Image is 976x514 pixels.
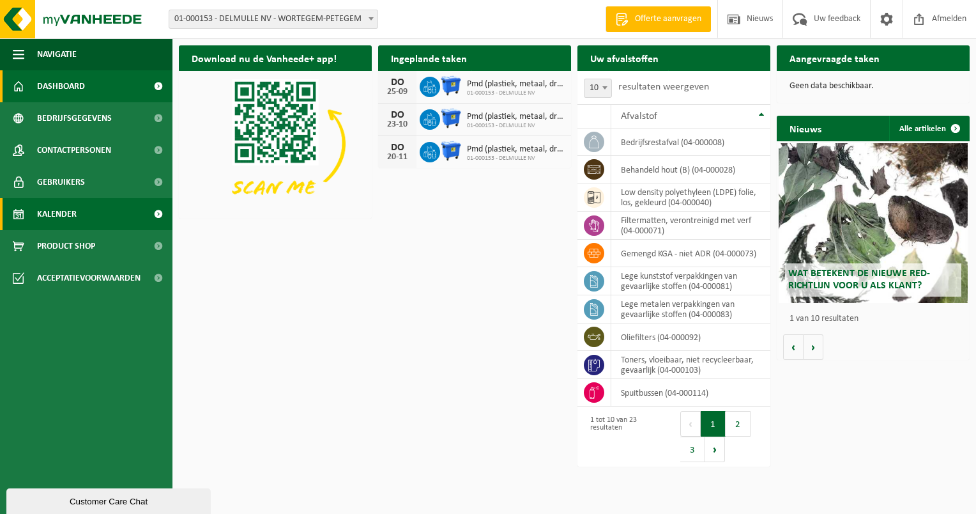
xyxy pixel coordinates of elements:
[804,334,823,360] button: Volgende
[577,45,671,70] h2: Uw afvalstoffen
[611,323,770,351] td: oliefilters (04-000092)
[169,10,378,29] span: 01-000153 - DELMULLE NV - WORTEGEM-PETEGEM
[467,144,565,155] span: Pmd (plastiek, metaal, drankkartons) (bedrijven)
[632,13,705,26] span: Offerte aanvragen
[606,6,711,32] a: Offerte aanvragen
[467,90,565,97] span: 01-000153 - DELMULLE NV
[37,38,77,70] span: Navigatie
[621,111,657,121] span: Afvalstof
[611,267,770,295] td: lege kunststof verpakkingen van gevaarlijke stoffen (04-000081)
[611,128,770,156] td: bedrijfsrestafval (04-000008)
[611,156,770,183] td: behandeld hout (B) (04-000028)
[701,411,726,437] button: 1
[705,437,725,462] button: Next
[385,77,410,88] div: DO
[385,110,410,120] div: DO
[378,45,480,70] h2: Ingeplande taken
[777,116,834,141] h2: Nieuws
[385,143,410,153] div: DO
[37,102,112,134] span: Bedrijfsgegevens
[611,295,770,323] td: lege metalen verpakkingen van gevaarlijke stoffen (04-000083)
[680,437,705,462] button: 3
[467,122,565,130] span: 01-000153 - DELMULLE NV
[37,70,85,102] span: Dashboard
[169,10,377,28] span: 01-000153 - DELMULLE NV - WORTEGEM-PETEGEM
[889,116,968,141] a: Alle artikelen
[726,411,751,437] button: 2
[680,411,701,437] button: Previous
[440,107,462,129] img: WB-1100-HPE-BE-01
[467,79,565,90] span: Pmd (plastiek, metaal, drankkartons) (bedrijven)
[618,82,709,92] label: resultaten weergeven
[611,183,770,212] td: low density polyethyleen (LDPE) folie, los, gekleurd (04-000040)
[788,269,930,291] span: Wat betekent de nieuwe RED-richtlijn voor u als klant?
[440,75,462,97] img: WB-1100-HPE-BE-01
[777,45,892,70] h2: Aangevraagde taken
[6,486,213,514] iframe: chat widget
[385,153,410,162] div: 20-11
[783,334,804,360] button: Vorige
[467,155,565,162] span: 01-000153 - DELMULLE NV
[179,71,372,216] img: Download de VHEPlus App
[179,45,349,70] h2: Download nu de Vanheede+ app!
[37,166,85,198] span: Gebruikers
[37,262,141,294] span: Acceptatievoorwaarden
[779,143,968,303] a: Wat betekent de nieuwe RED-richtlijn voor u als klant?
[611,212,770,240] td: filtermatten, verontreinigd met verf (04-000071)
[584,79,611,97] span: 10
[611,240,770,267] td: gemengd KGA - niet ADR (04-000073)
[385,120,410,129] div: 23-10
[611,379,770,407] td: spuitbussen (04-000114)
[789,82,957,91] p: Geen data beschikbaar.
[37,198,77,230] span: Kalender
[584,79,612,98] span: 10
[37,134,111,166] span: Contactpersonen
[789,315,963,323] p: 1 van 10 resultaten
[467,112,565,122] span: Pmd (plastiek, metaal, drankkartons) (bedrijven)
[611,351,770,379] td: toners, vloeibaar, niet recycleerbaar, gevaarlijk (04-000103)
[440,140,462,162] img: WB-1100-HPE-BE-01
[584,410,667,463] div: 1 tot 10 van 23 resultaten
[37,230,95,262] span: Product Shop
[385,88,410,97] div: 25-09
